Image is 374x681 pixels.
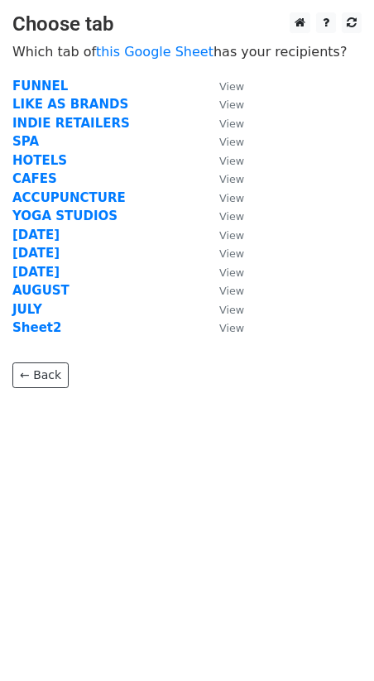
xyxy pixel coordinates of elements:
[12,246,60,261] a: [DATE]
[96,44,213,60] a: this Google Sheet
[12,116,130,131] a: INDIE RETAILERS
[203,302,244,317] a: View
[12,12,362,36] h3: Choose tab
[203,265,244,280] a: View
[203,320,244,335] a: View
[12,171,57,186] a: CAFES
[12,209,117,223] a: YOGA STUDIOS
[219,117,244,130] small: View
[12,153,67,168] a: HOTELS
[219,210,244,223] small: View
[219,266,244,279] small: View
[203,190,244,205] a: View
[12,362,69,388] a: ← Back
[203,246,244,261] a: View
[219,304,244,316] small: View
[219,247,244,260] small: View
[203,134,244,149] a: View
[203,97,244,112] a: View
[219,173,244,185] small: View
[12,283,70,298] a: AUGUST
[203,116,244,131] a: View
[12,79,68,94] a: FUNNEL
[203,228,244,242] a: View
[12,43,362,60] p: Which tab of has your recipients?
[219,155,244,167] small: View
[12,320,61,335] a: Sheet2
[219,285,244,297] small: View
[219,322,244,334] small: View
[219,98,244,111] small: View
[219,192,244,204] small: View
[12,265,60,280] a: [DATE]
[12,302,42,317] a: JULY
[12,228,60,242] a: [DATE]
[219,80,244,93] small: View
[219,229,244,242] small: View
[203,283,244,298] a: View
[203,153,244,168] a: View
[203,171,244,186] a: View
[219,136,244,148] small: View
[12,134,39,149] a: SPA
[203,209,244,223] a: View
[12,190,126,205] a: ACCUPUNCTURE
[12,97,128,112] a: LIKE AS BRANDS
[203,79,244,94] a: View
